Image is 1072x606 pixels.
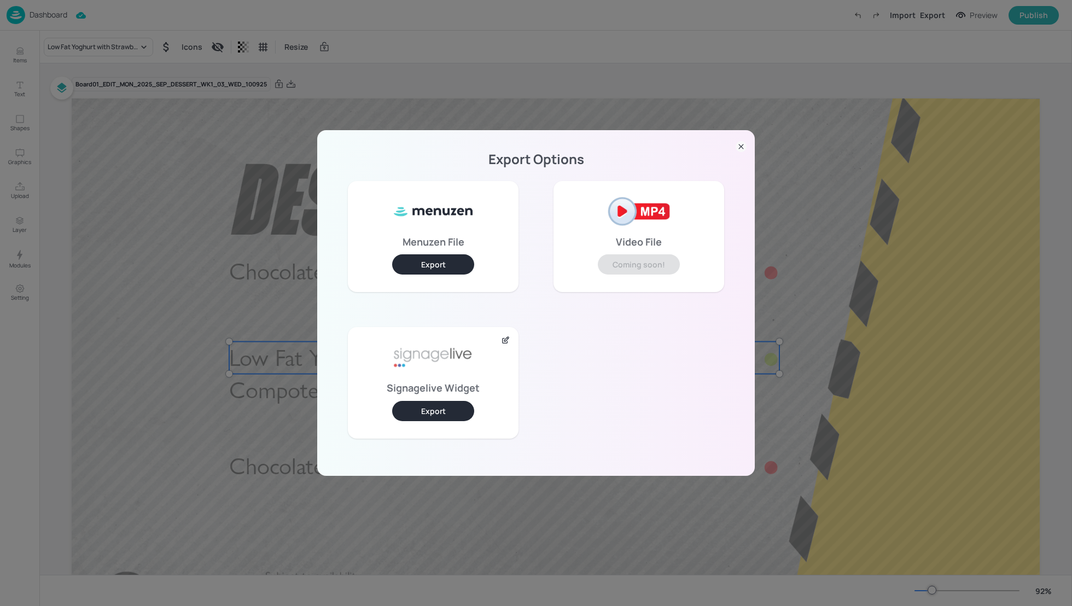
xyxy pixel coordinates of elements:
[392,401,474,421] button: Export
[616,238,662,246] p: Video File
[392,254,474,275] button: Export
[392,190,474,234] img: ml8WC8f0XxQ8HKVnnVUe7f5Gv1vbApsJzyFa2MjOoB8SUy3kBkfteYo5TIAmtfcjWXsj8oHYkuYqrJRUn+qckOrNdzmSzIzkA...
[330,155,742,163] p: Export Options
[387,384,480,392] p: Signagelive Widget
[598,190,680,234] img: mp4-2af2121e.png
[403,238,464,246] p: Menuzen File
[392,336,474,380] img: signage-live-aafa7296.png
